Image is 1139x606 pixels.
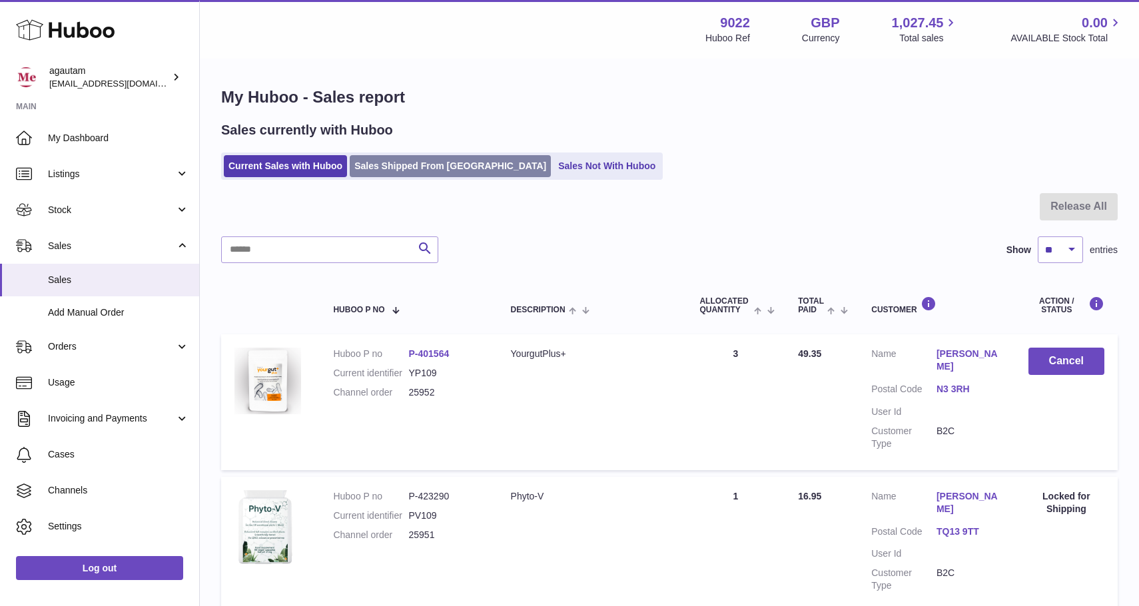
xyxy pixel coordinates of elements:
[48,132,189,145] span: My Dashboard
[1010,14,1123,45] a: 0.00 AVAILABLE Stock Total
[899,32,958,45] span: Total sales
[511,490,673,503] div: Phyto-V
[1010,32,1123,45] span: AVAILABLE Stock Total
[802,32,840,45] div: Currency
[871,348,937,376] dt: Name
[937,348,1002,373] a: [PERSON_NAME]
[720,14,750,32] strong: 9022
[48,274,189,286] span: Sales
[871,383,937,399] dt: Postal Code
[333,386,408,399] dt: Channel order
[408,386,484,399] dd: 25952
[48,204,175,216] span: Stock
[16,67,36,87] img: info@naturemedical.co.uk
[937,525,1002,538] a: TQ13 9TT
[221,87,1118,108] h1: My Huboo - Sales report
[48,376,189,389] span: Usage
[798,348,821,359] span: 49.35
[892,14,959,45] a: 1,027.45 Total sales
[49,78,196,89] span: [EMAIL_ADDRESS][DOMAIN_NAME]
[871,425,937,450] dt: Customer Type
[48,412,175,425] span: Invoicing and Payments
[937,567,1002,592] dd: B2C
[48,306,189,319] span: Add Manual Order
[224,155,347,177] a: Current Sales with Huboo
[408,490,484,503] dd: P-423290
[686,334,785,469] td: 3
[221,121,393,139] h2: Sales currently with Huboo
[1028,296,1104,314] div: Action / Status
[408,529,484,541] dd: 25951
[408,367,484,380] dd: YP109
[48,448,189,461] span: Cases
[408,509,484,522] dd: PV109
[333,509,408,522] dt: Current identifier
[871,490,937,519] dt: Name
[1082,14,1108,32] span: 0.00
[333,306,384,314] span: Huboo P no
[48,240,175,252] span: Sales
[699,297,750,314] span: ALLOCATED Quantity
[1028,348,1104,375] button: Cancel
[705,32,750,45] div: Huboo Ref
[892,14,944,32] span: 1,027.45
[48,520,189,533] span: Settings
[48,168,175,180] span: Listings
[408,348,449,359] a: P-401564
[811,14,839,32] strong: GBP
[798,297,824,314] span: Total paid
[871,296,1001,314] div: Customer
[871,406,937,418] dt: User Id
[511,306,566,314] span: Description
[554,155,660,177] a: Sales Not With Huboo
[333,529,408,541] dt: Channel order
[333,367,408,380] dt: Current identifier
[937,383,1002,396] a: N3 3RH
[234,490,301,568] img: 90221662479109.png
[350,155,551,177] a: Sales Shipped From [GEOGRAPHIC_DATA]
[871,567,937,592] dt: Customer Type
[511,348,673,360] div: YourgutPlus+
[798,491,821,501] span: 16.95
[937,425,1002,450] dd: B2C
[937,490,1002,515] a: [PERSON_NAME]
[333,348,408,360] dt: Huboo P no
[48,340,175,353] span: Orders
[16,556,183,580] a: Log out
[1006,244,1031,256] label: Show
[234,348,301,414] img: NewAMZhappyfamily.jpg
[1090,244,1118,256] span: entries
[49,65,169,90] div: agautam
[333,490,408,503] dt: Huboo P no
[48,484,189,497] span: Channels
[871,525,937,541] dt: Postal Code
[1028,490,1104,515] div: Locked for Shipping
[871,547,937,560] dt: User Id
